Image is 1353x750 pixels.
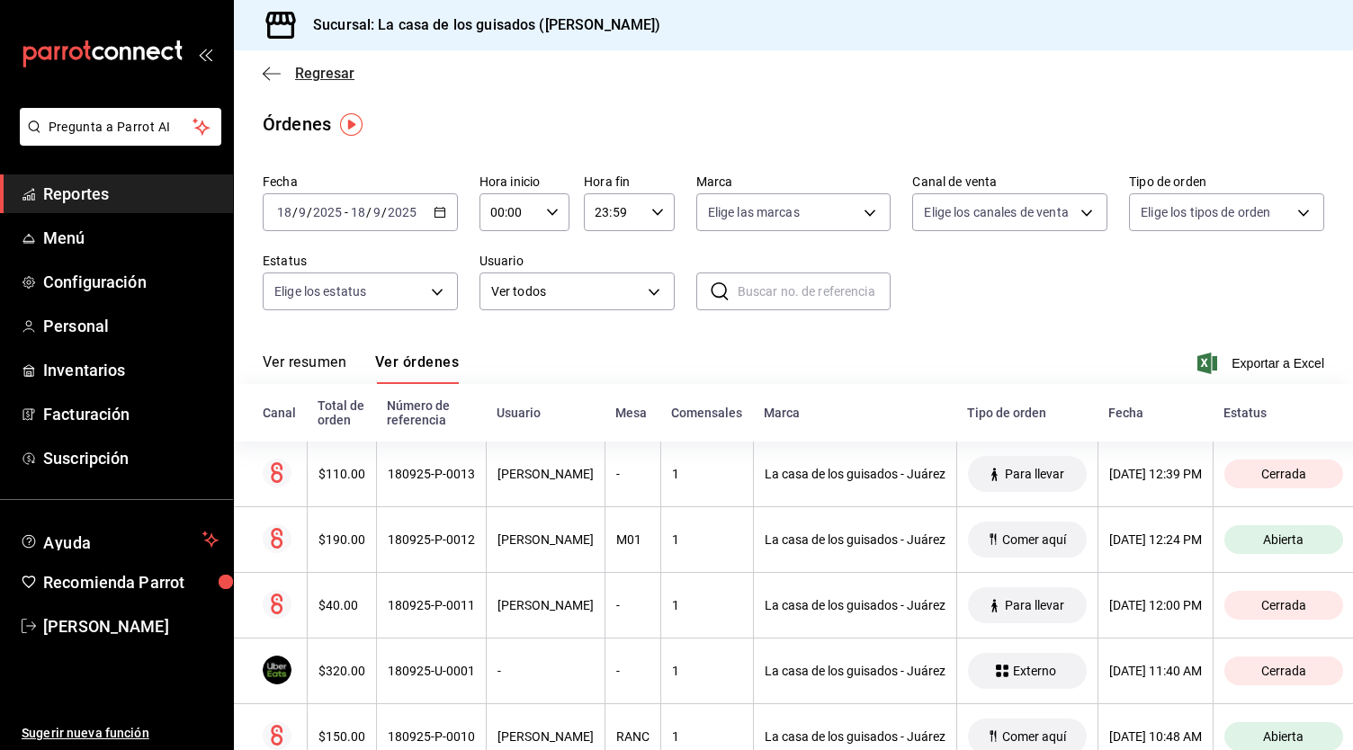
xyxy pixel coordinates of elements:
[696,175,892,188] label: Marca
[263,353,346,384] button: Ver resumen
[43,570,219,594] span: Recomienda Parrot
[366,205,372,219] span: /
[995,532,1073,547] span: Comer aquí
[616,532,650,547] div: M01
[388,664,475,678] div: 180925-U-0001
[497,598,594,612] div: [PERSON_NAME]
[43,358,219,382] span: Inventarios
[1109,532,1202,547] div: [DATE] 12:24 PM
[672,598,742,612] div: 1
[295,65,354,82] span: Regresar
[43,402,219,426] span: Facturación
[672,467,742,481] div: 1
[765,467,945,481] div: La casa de los guisados - Juárez
[318,664,365,678] div: $320.00
[387,398,475,427] div: Número de referencia
[1129,175,1324,188] label: Tipo de orden
[263,406,296,420] div: Canal
[1141,203,1270,221] span: Elige los tipos de orden
[298,205,307,219] input: --
[372,205,381,219] input: --
[22,724,219,743] span: Sugerir nueva función
[1006,664,1063,678] span: Externo
[43,529,195,550] span: Ayuda
[615,406,650,420] div: Mesa
[292,205,298,219] span: /
[912,175,1107,188] label: Canal de venta
[672,664,742,678] div: 1
[995,729,1073,744] span: Comer aquí
[497,729,594,744] div: [PERSON_NAME]
[318,598,365,612] div: $40.00
[672,729,742,744] div: 1
[616,598,650,612] div: -
[340,113,363,136] img: Tooltip marker
[198,47,212,61] button: open_drawer_menu
[375,353,459,384] button: Ver órdenes
[765,598,945,612] div: La casa de los guisados - Juárez
[263,254,458,267] label: Estatus
[1256,729,1311,744] span: Abierta
[1108,406,1202,420] div: Fecha
[387,205,417,219] input: ----
[765,729,945,744] div: La casa de los guisados - Juárez
[307,205,312,219] span: /
[13,130,221,149] a: Pregunta a Parrot AI
[318,398,365,427] div: Total de orden
[491,282,641,301] span: Ver todos
[299,14,660,36] h3: Sucursal: La casa de los guisados ([PERSON_NAME])
[924,203,1068,221] span: Elige los canales de venta
[43,614,219,638] span: [PERSON_NAME]
[263,65,354,82] button: Regresar
[616,729,650,744] div: RANC
[1201,353,1324,374] button: Exportar a Excel
[616,664,650,678] div: -
[672,532,742,547] div: 1
[43,446,219,470] span: Suscripción
[388,467,475,481] div: 180925-P-0013
[318,532,365,547] div: $190.00
[276,205,292,219] input: --
[1256,532,1311,547] span: Abierta
[1109,598,1202,612] div: [DATE] 12:00 PM
[1254,664,1313,678] span: Cerrada
[43,226,219,250] span: Menú
[671,406,742,420] div: Comensales
[274,282,366,300] span: Elige los estatus
[479,254,675,267] label: Usuario
[1109,664,1202,678] div: [DATE] 11:40 AM
[345,205,348,219] span: -
[388,532,475,547] div: 180925-P-0012
[967,406,1087,420] div: Tipo de orden
[584,175,674,188] label: Hora fin
[388,598,475,612] div: 180925-P-0011
[497,406,594,420] div: Usuario
[318,729,365,744] div: $150.00
[497,532,594,547] div: [PERSON_NAME]
[312,205,343,219] input: ----
[318,467,365,481] div: $110.00
[616,467,650,481] div: -
[43,182,219,206] span: Reportes
[1223,406,1343,420] div: Estatus
[263,175,458,188] label: Fecha
[1109,729,1202,744] div: [DATE] 10:48 AM
[388,729,475,744] div: 180925-P-0010
[479,175,569,188] label: Hora inicio
[738,273,892,309] input: Buscar no. de referencia
[1254,598,1313,612] span: Cerrada
[1109,467,1202,481] div: [DATE] 12:39 PM
[263,353,459,384] div: navigation tabs
[1254,467,1313,481] span: Cerrada
[43,314,219,338] span: Personal
[381,205,387,219] span: /
[43,270,219,294] span: Configuración
[350,205,366,219] input: --
[20,108,221,146] button: Pregunta a Parrot AI
[998,598,1071,612] span: Para llevar
[764,406,945,420] div: Marca
[497,467,594,481] div: [PERSON_NAME]
[765,532,945,547] div: La casa de los guisados - Juárez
